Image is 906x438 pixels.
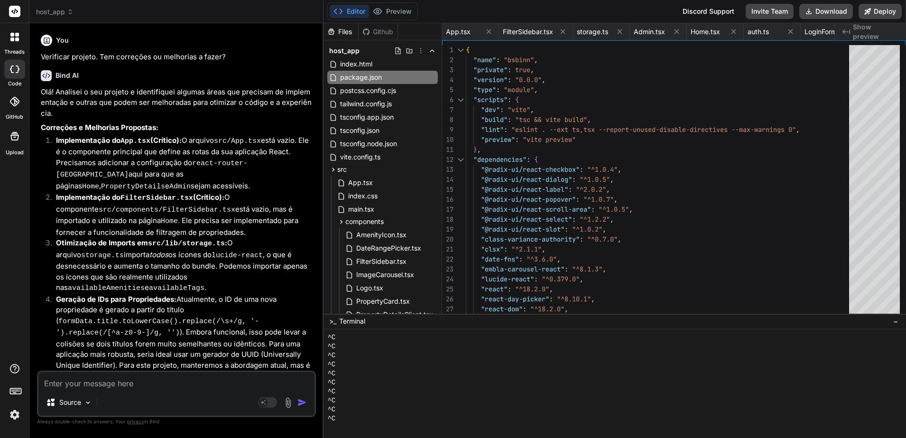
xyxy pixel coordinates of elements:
span: Terminal [339,317,365,326]
div: Discord Support [677,4,740,19]
span: PropertyDetailsClient.tsx [355,309,434,320]
img: icon [297,398,307,407]
span: , [564,305,568,313]
span: : [519,255,523,263]
span: tsconfig.node.json [339,138,398,149]
div: 11 [442,145,453,155]
span: postcss.config.cjs [339,85,397,96]
code: formData.title.toLowerCase().replace(/\s+/g, '-').replace(/[^a-z0-9-]/g, '') [56,317,259,337]
span: , [602,225,606,233]
span: "scripts" [473,95,508,104]
span: "^1.0.4" [587,165,618,174]
span: "vite" [508,105,530,114]
span: { [515,95,519,104]
span: host_app [36,7,74,17]
div: 21 [442,244,453,254]
span: "@radix-ui/react-select" [481,215,572,224]
span: ^C [327,414,335,423]
span: Show preview [853,22,898,41]
span: , [618,235,621,243]
span: components [345,217,384,226]
div: Click to collapse the range. [454,45,467,55]
span: , [610,215,614,224]
span: "@radix-ui/react-slot" [481,225,564,233]
span: , [614,195,618,204]
span: "embla-carousel-react" [481,265,564,273]
span: − [893,317,898,326]
span: : [508,285,511,293]
div: 5 [442,85,453,95]
span: , [610,175,614,184]
div: 22 [442,254,453,264]
div: 1 [442,45,453,55]
span: "@radix-ui/react-label" [481,185,568,194]
img: Pick Models [84,399,92,407]
div: 26 [442,294,453,304]
span: "^1.2.2" [580,215,610,224]
div: 4 [442,75,453,85]
span: "@radix-ui/react-popover" [481,195,576,204]
span: AmenityIcon.tsx [355,229,407,241]
span: , [549,285,553,293]
span: Admin.tsx [634,27,665,37]
img: settings [7,407,23,423]
div: 14 [442,175,453,185]
span: main.tsx [347,204,375,215]
span: "module" [504,85,534,94]
span: index.css [347,190,379,202]
code: PropertyDetails [101,183,165,191]
span: "0.0.0" [515,75,542,84]
span: "react" [481,285,508,293]
label: GitHub [6,113,23,121]
span: "^8.10.1" [557,295,591,303]
p: Olá! Analisei o seu projeto e identifiquei algumas áreas que precisam de implementação e outras q... [41,87,314,119]
span: ^C [327,405,335,414]
code: App.tsx [120,137,150,145]
span: LoginForm.tsx [804,27,848,37]
span: privacy [127,419,144,424]
button: Invite Team [746,4,794,19]
span: ^C [327,342,335,351]
p: Verificar projeto. Tem correções ou melhorias a fazer? [41,52,314,63]
div: Files [324,27,358,37]
code: src/components/FilterSidebar.tsx [99,206,235,214]
span: : [568,185,572,194]
span: : [496,56,500,64]
span: , [477,145,481,154]
div: 13 [442,165,453,175]
span: "^8.1.3" [572,265,602,273]
span: FilterSidebar.tsx [355,256,407,267]
label: code [8,80,21,88]
code: Home [82,183,99,191]
span: tsconfig.app.json [339,112,395,123]
button: − [891,314,900,329]
code: Admin [169,183,191,191]
span: , [587,115,591,124]
span: index.html [339,58,373,70]
span: : [580,165,583,174]
span: "private" [473,65,508,74]
span: , [629,205,633,214]
span: : [508,115,511,124]
span: "version" [473,75,508,84]
span: "^1.0.2" [572,225,602,233]
span: true [515,65,530,74]
span: ^C [327,360,335,369]
span: ^C [327,378,335,387]
span: "vite preview" [523,135,576,144]
span: "@radix-ui/react-checkbox" [481,165,580,174]
p: Always double-check its answers. Your in Bind [37,417,316,426]
span: "^1.0.7" [583,195,614,204]
span: auth.ts [748,27,769,37]
span: , [542,75,545,84]
span: : [504,245,508,253]
span: "lint" [481,125,504,134]
div: 2 [442,55,453,65]
div: 25 [442,284,453,294]
span: "eslint . --ext ts,tsx --report-unused-disable-dir [511,125,701,134]
div: 16 [442,195,453,205]
span: : [515,135,519,144]
span: ^C [327,351,335,360]
strong: Implementação do (Crítico): [56,193,224,202]
span: "preview" [481,135,515,144]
